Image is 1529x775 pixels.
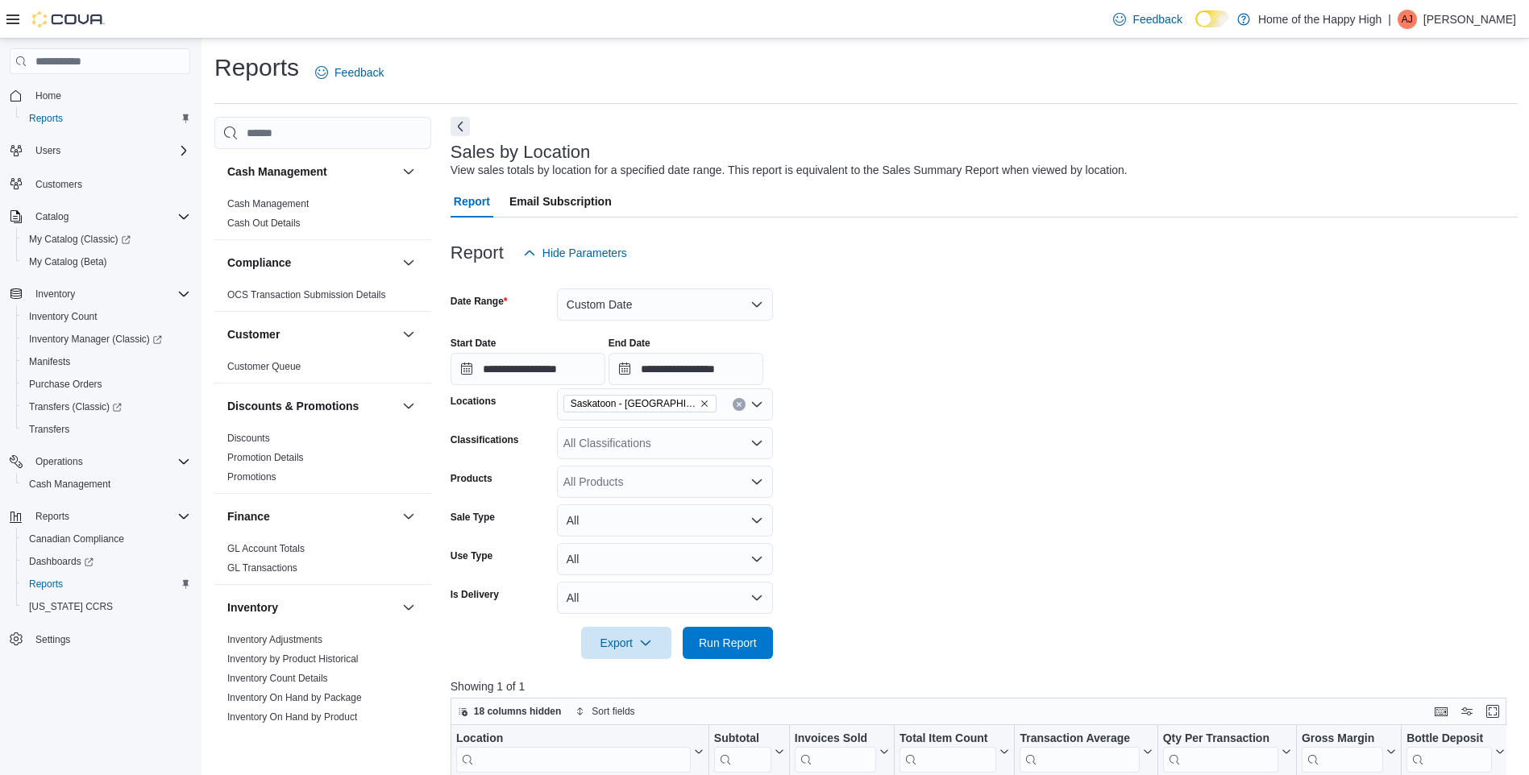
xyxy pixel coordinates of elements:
[214,194,431,239] div: Cash Management
[29,255,107,268] span: My Catalog (Beta)
[29,310,98,323] span: Inventory Count
[509,185,612,218] span: Email Subscription
[456,731,704,773] button: Location
[714,731,784,773] button: Subtotal
[451,243,504,263] h3: Report
[29,478,110,491] span: Cash Management
[3,283,197,305] button: Inventory
[750,437,763,450] button: Open list of options
[23,375,190,394] span: Purchase Orders
[227,361,301,372] a: Customer Queue
[23,252,114,271] a: My Catalog (Beta)
[451,678,1518,694] p: Showing 1 of 1
[214,357,431,383] div: Customer
[227,471,276,483] a: Promotions
[16,473,197,495] button: Cash Management
[29,112,63,125] span: Reports
[3,628,197,651] button: Settings
[900,731,996,747] div: Total Item Count
[227,599,278,615] h3: Inventory
[227,398,359,414] h3: Discounts & Promotions
[3,205,197,228] button: Catalog
[750,475,763,488] button: Open list of options
[474,705,562,718] span: 18 columns hidden
[1406,731,1492,747] div: Bottle Deposit
[23,597,119,616] a: [US_STATE] CCRS
[23,307,190,326] span: Inventory Count
[1020,731,1152,773] button: Transaction Average
[23,230,190,249] span: My Catalog (Classic)
[451,337,497,350] label: Start Date
[1406,731,1492,773] div: Bottle Deposit
[29,629,190,649] span: Settings
[1302,731,1383,773] div: Gross Margin
[227,673,328,684] a: Inventory Count Details
[29,86,68,106] a: Home
[399,396,418,416] button: Discounts & Promotions
[227,218,301,229] a: Cash Out Details
[451,472,492,485] label: Products
[23,529,190,549] span: Canadian Compliance
[227,672,328,685] span: Inventory Count Details
[227,164,396,180] button: Cash Management
[29,378,102,391] span: Purchase Orders
[227,711,357,723] a: Inventory On Hand by Product
[309,56,390,89] a: Feedback
[1195,27,1196,28] span: Dark Mode
[29,578,63,591] span: Reports
[563,395,717,412] span: Saskatoon - Stonebridge - Prairie Records
[451,117,470,136] button: Next
[23,420,190,439] span: Transfers
[214,429,431,493] div: Discounts & Promotions
[451,549,492,562] label: Use Type
[32,11,105,27] img: Cova
[399,507,418,526] button: Finance
[900,731,996,773] div: Total Item Count
[334,64,384,81] span: Feedback
[591,627,662,659] span: Export
[35,510,69,523] span: Reports
[227,255,291,271] h3: Compliance
[451,395,497,408] label: Locations
[451,295,508,308] label: Date Range
[29,141,67,160] button: Users
[795,731,876,747] div: Invoices Sold
[29,284,190,304] span: Inventory
[227,217,301,230] span: Cash Out Details
[16,228,197,251] a: My Catalog (Classic)
[795,731,889,773] button: Invoices Sold
[35,89,61,102] span: Home
[1132,11,1182,27] span: Feedback
[23,597,190,616] span: Washington CCRS
[35,144,60,157] span: Users
[227,653,359,665] span: Inventory by Product Historical
[29,400,122,413] span: Transfers (Classic)
[23,352,190,371] span: Manifests
[227,542,305,555] span: GL Account Totals
[35,288,75,300] span: Inventory
[227,711,357,723] span: Inventory On Hand by Product
[227,433,270,444] a: Discounts
[399,598,418,617] button: Inventory
[227,360,301,373] span: Customer Queue
[227,691,362,704] span: Inventory On Hand by Package
[1406,731,1505,773] button: Bottle Deposit
[900,731,1009,773] button: Total Item Count
[1162,731,1278,747] div: Qty Per Transaction
[733,398,746,411] button: Clear input
[1107,3,1188,35] a: Feedback
[1020,731,1139,773] div: Transaction Average
[569,702,641,721] button: Sort fields
[227,288,386,301] span: OCS Transaction Submission Details
[29,452,190,471] span: Operations
[214,52,299,84] h1: Reports
[227,634,322,645] a: Inventory Adjustments
[227,432,270,445] span: Discounts
[1398,10,1417,29] div: Aaron Jackson-Angus
[29,333,162,346] span: Inventory Manager (Classic)
[581,627,671,659] button: Export
[35,178,82,191] span: Customers
[29,85,190,106] span: Home
[700,399,709,408] button: Remove Saskatoon - Stonebridge - Prairie Records from selection in this group
[227,198,309,209] a: Cash Management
